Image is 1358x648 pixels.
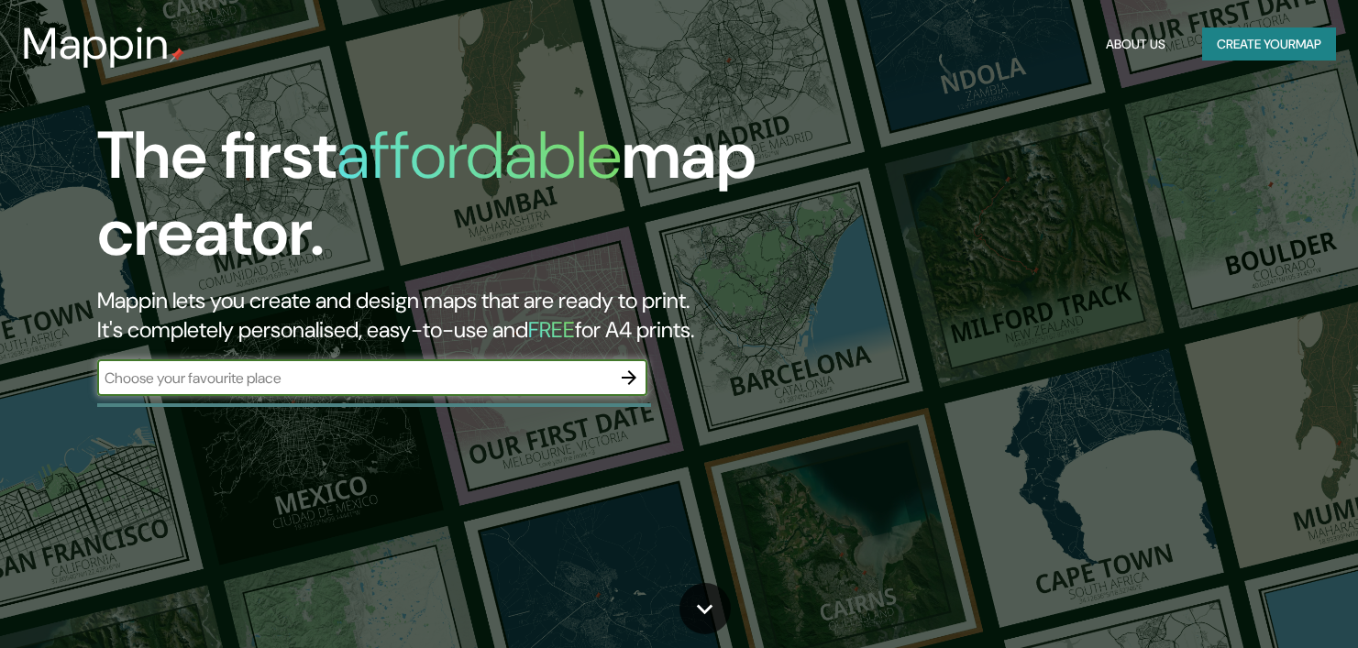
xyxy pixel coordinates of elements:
[97,117,777,286] h1: The first map creator.
[97,368,611,389] input: Choose your favourite place
[528,315,575,344] h5: FREE
[22,18,170,70] h3: Mappin
[170,48,184,62] img: mappin-pin
[337,113,622,198] h1: affordable
[1202,27,1336,61] button: Create yourmap
[1099,27,1173,61] button: About Us
[97,286,777,345] h2: Mappin lets you create and design maps that are ready to print. It's completely personalised, eas...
